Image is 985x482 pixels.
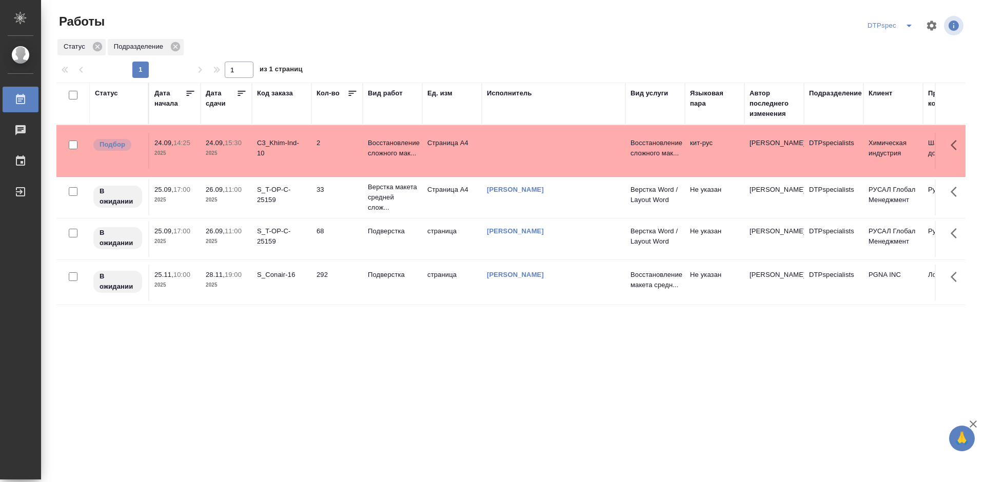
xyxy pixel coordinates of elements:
[953,428,971,449] span: 🙏
[257,88,293,98] div: Код заказа
[487,271,544,278] a: [PERSON_NAME]
[154,186,173,193] p: 25.09,
[100,139,125,150] p: Подбор
[257,226,306,247] div: S_T-OP-C-25159
[154,195,195,205] p: 2025
[685,265,744,300] td: Не указан
[225,139,242,147] p: 15:30
[317,88,340,98] div: Кол-во
[311,221,363,257] td: 68
[631,226,680,247] p: Верстка Word / Layout Word
[206,195,247,205] p: 2025
[631,270,680,290] p: Восстановление макета средн...
[744,221,804,257] td: [PERSON_NAME]
[422,179,482,215] td: Страница А4
[744,265,804,300] td: [PERSON_NAME]
[919,13,944,38] span: Настроить таблицу
[865,17,919,34] div: split button
[944,16,966,35] span: Посмотреть информацию
[257,185,306,205] div: S_T-OP-C-25159
[631,88,668,98] div: Вид услуги
[173,271,190,278] p: 10:00
[804,133,863,169] td: DTPspecialists
[108,39,184,55] div: Подразделение
[685,179,744,215] td: Не указан
[487,88,532,98] div: Исполнитель
[685,221,744,257] td: Не указан
[923,265,982,300] td: Локализация
[92,138,143,152] div: Можно подбирать исполнителей
[685,133,744,169] td: кит-рус
[311,179,363,215] td: 33
[92,226,143,250] div: Исполнитель назначен, приступать к работе пока рано
[173,139,190,147] p: 14:25
[923,221,982,257] td: Русал
[206,271,225,278] p: 28.11,
[206,139,225,147] p: 24.09,
[154,139,173,147] p: 24.09,
[368,88,403,98] div: Вид работ
[154,148,195,158] p: 2025
[631,138,680,158] p: Восстановление сложного мак...
[206,236,247,247] p: 2025
[944,221,969,246] button: Здесь прячутся важные кнопки
[744,179,804,215] td: [PERSON_NAME]
[95,88,118,98] div: Статус
[154,88,185,109] div: Дата начала
[257,138,306,158] div: C3_Khim-Ind-10
[206,227,225,235] p: 26.09,
[750,88,799,119] div: Автор последнего изменения
[57,39,106,55] div: Статус
[869,226,918,247] p: РУСАЛ Глобал Менеджмент
[422,221,482,257] td: страница
[487,186,544,193] a: [PERSON_NAME]
[173,186,190,193] p: 17:00
[92,270,143,294] div: Исполнитель назначен, приступать к работе пока рано
[368,270,417,280] p: Подверстка
[928,88,977,109] div: Проектная команда
[744,133,804,169] td: [PERSON_NAME]
[487,227,544,235] a: [PERSON_NAME]
[869,138,918,158] p: Химическая индустрия
[944,179,969,204] button: Здесь прячутся важные кнопки
[869,185,918,205] p: РУСАЛ Глобал Менеджмент
[206,88,237,109] div: Дата сдачи
[368,138,417,158] p: Восстановление сложного мак...
[944,133,969,157] button: Здесь прячутся важные кнопки
[225,271,242,278] p: 19:00
[804,221,863,257] td: DTPspecialists
[173,227,190,235] p: 17:00
[869,270,918,280] p: PGNA INC
[690,88,739,109] div: Языковая пара
[100,228,136,248] p: В ожидании
[368,182,417,213] p: Верстка макета средней слож...
[64,42,89,52] p: Статус
[923,133,982,169] td: Шаблонные документы
[206,280,247,290] p: 2025
[100,271,136,292] p: В ожидании
[422,265,482,300] td: страница
[260,63,303,78] span: из 1 страниц
[154,271,173,278] p: 25.11,
[56,13,105,30] span: Работы
[631,185,680,205] p: Верстка Word / Layout Word
[422,133,482,169] td: Страница А4
[427,88,452,98] div: Ед. изм
[923,179,982,215] td: Русал
[206,148,247,158] p: 2025
[804,179,863,215] td: DTPspecialists
[114,42,167,52] p: Подразделение
[154,227,173,235] p: 25.09,
[257,270,306,280] div: S_Conair-16
[311,133,363,169] td: 2
[804,265,863,300] td: DTPspecialists
[206,186,225,193] p: 26.09,
[944,265,969,289] button: Здесь прячутся важные кнопки
[368,226,417,236] p: Подверстка
[154,236,195,247] p: 2025
[225,186,242,193] p: 11:00
[92,185,143,209] div: Исполнитель назначен, приступать к работе пока рано
[154,280,195,290] p: 2025
[100,186,136,207] p: В ожидании
[225,227,242,235] p: 11:00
